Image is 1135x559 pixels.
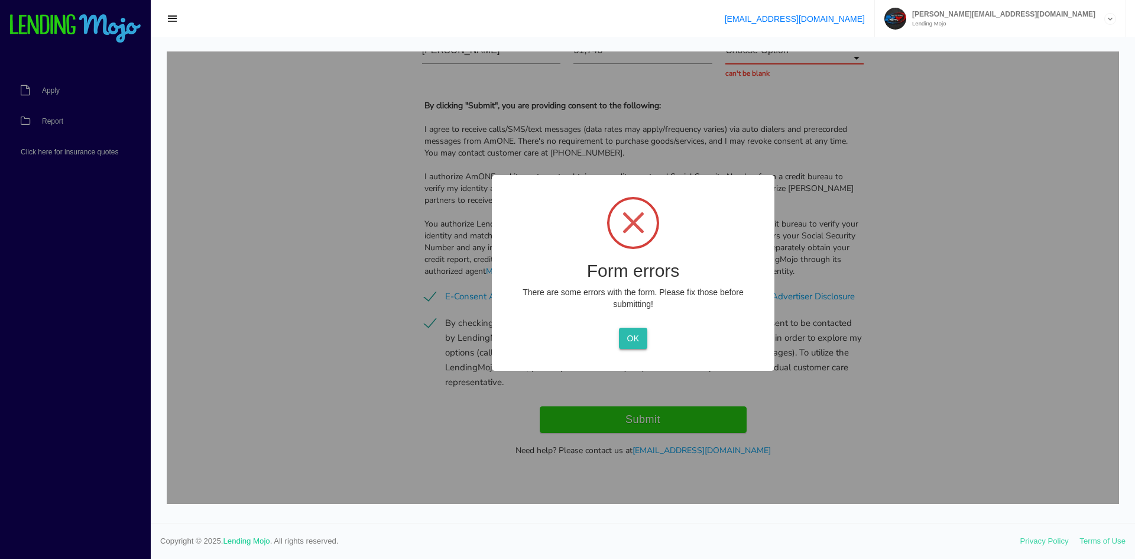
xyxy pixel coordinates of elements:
[160,535,1020,547] span: Copyright © 2025. . All rights reserved.
[725,14,865,24] a: [EMAIL_ADDRESS][DOMAIN_NAME]
[21,148,118,156] span: Click here for insurance quotes
[906,21,1095,27] small: Lending Mojo
[335,235,598,259] p: There are some errors with the form. Please fix those before submitting!
[1079,537,1126,545] a: Terms of Use
[452,276,480,298] button: OK
[1020,537,1069,545] a: Privacy Policy
[9,14,142,44] img: logo-small.png
[42,118,63,125] span: Report
[223,537,270,545] a: Lending Mojo
[906,11,1095,18] span: [PERSON_NAME][EMAIL_ADDRESS][DOMAIN_NAME]
[335,209,598,229] h2: Form errors
[42,87,60,94] span: Apply
[884,8,906,30] img: Profile image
